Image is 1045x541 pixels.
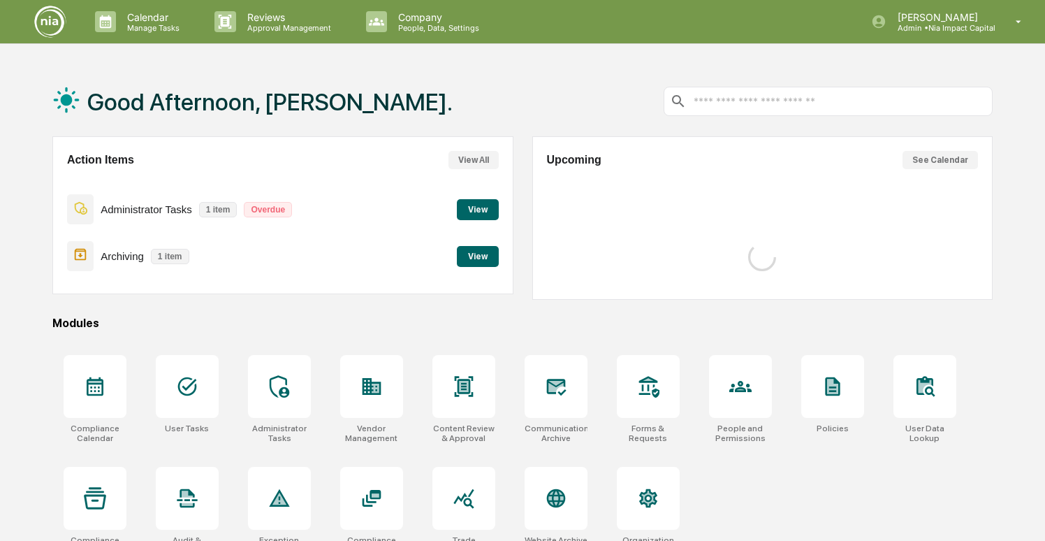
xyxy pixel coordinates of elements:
p: 1 item [151,249,189,264]
div: User Data Lookup [893,424,956,443]
button: View All [448,151,499,169]
img: logo [34,5,67,38]
a: View [457,202,499,215]
p: Archiving [101,250,144,262]
p: People, Data, Settings [387,23,486,33]
button: View [457,246,499,267]
div: People and Permissions [709,424,772,443]
p: 1 item [199,202,237,217]
p: Calendar [116,11,187,23]
p: Overdue [244,202,292,217]
div: Communications Archive [525,424,587,443]
div: Vendor Management [340,424,403,443]
a: View [457,249,499,262]
div: User Tasks [165,424,209,433]
p: Approval Management [236,23,338,33]
button: View [457,199,499,220]
p: Reviews [236,11,338,23]
div: Forms & Requests [617,424,680,443]
div: Compliance Calendar [64,424,126,443]
p: [PERSON_NAME] [886,11,995,23]
h2: Upcoming [547,154,601,166]
div: Content Review & Approval [432,424,495,443]
div: Policies [817,424,849,433]
p: Manage Tasks [116,23,187,33]
p: Company [387,11,486,23]
button: See Calendar [902,151,978,169]
div: Administrator Tasks [248,424,311,443]
p: Admin • Nia Impact Capital [886,23,995,33]
h1: Good Afternoon, [PERSON_NAME]. [87,88,453,116]
h2: Action Items [67,154,134,166]
p: Administrator Tasks [101,203,192,215]
div: Modules [52,317,993,330]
